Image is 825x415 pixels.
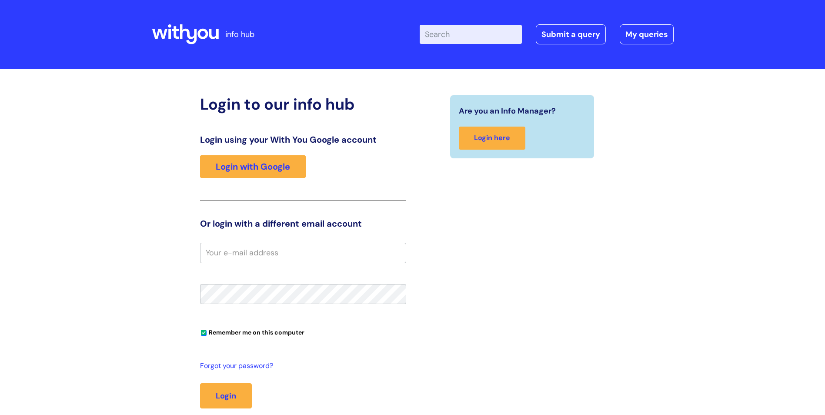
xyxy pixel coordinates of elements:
[225,27,254,41] p: info hub
[200,360,402,372] a: Forgot your password?
[200,218,406,229] h3: Or login with a different email account
[201,330,207,336] input: Remember me on this computer
[459,127,525,150] a: Login here
[200,243,406,263] input: Your e-mail address
[620,24,674,44] a: My queries
[200,327,304,336] label: Remember me on this computer
[200,325,406,339] div: You can uncheck this option if you're logging in from a shared device
[536,24,606,44] a: Submit a query
[459,104,556,118] span: Are you an Info Manager?
[420,25,522,44] input: Search
[200,383,252,408] button: Login
[200,134,406,145] h3: Login using your With You Google account
[200,95,406,114] h2: Login to our info hub
[200,155,306,178] a: Login with Google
